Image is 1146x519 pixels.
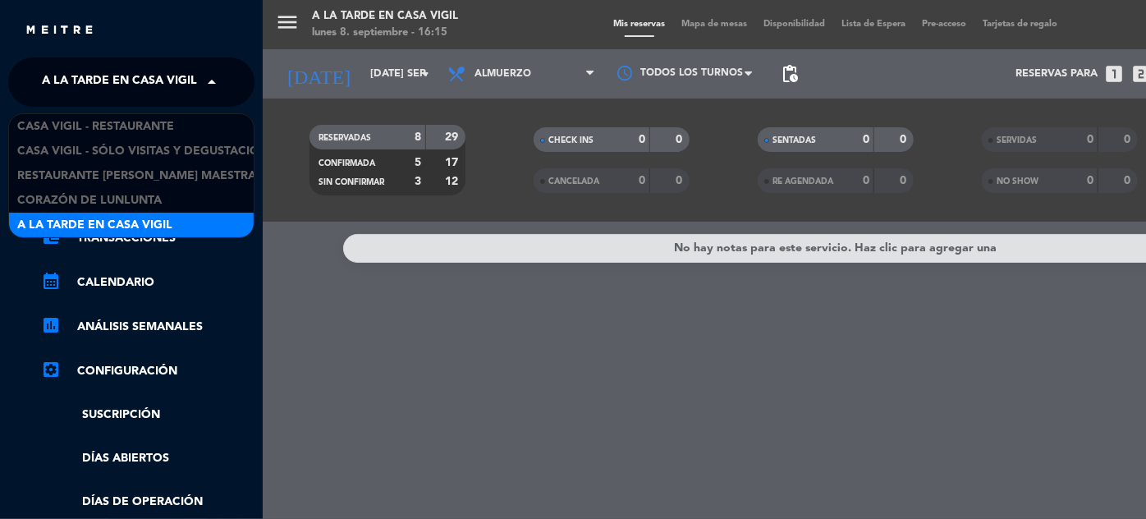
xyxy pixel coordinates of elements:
[17,216,172,235] span: A la tarde en Casa Vigil
[17,167,256,186] span: Restaurante [PERSON_NAME] Maestra
[17,117,174,136] span: Casa Vigil - Restaurante
[42,65,197,99] span: A la tarde en Casa Vigil
[780,64,800,84] span: pending_actions
[41,449,254,468] a: Días abiertos
[41,271,61,291] i: calendar_month
[41,315,61,335] i: assessment
[41,228,254,248] a: account_balance_walletTransacciones
[25,25,94,37] img: MEITRE
[17,142,282,161] span: Casa Vigil - SÓLO Visitas y Degustaciones
[17,191,162,210] span: Corazón de Lunlunta
[41,406,254,425] a: Suscripción
[41,360,61,379] i: settings_applications
[41,317,254,337] a: assessmentANÁLISIS SEMANALES
[41,273,254,292] a: calendar_monthCalendario
[41,361,254,381] a: Configuración
[41,493,254,512] a: Días de Operación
